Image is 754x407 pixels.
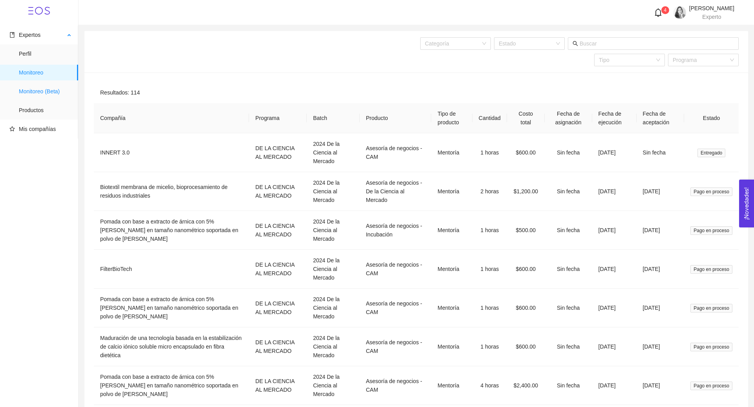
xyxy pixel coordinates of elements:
[307,250,360,289] td: 2024 De la Ciencia al Mercado
[360,103,432,133] th: Producto
[360,289,432,327] td: Asesoría de negocios - CAM
[545,327,592,366] td: Sin fecha
[592,103,637,133] th: Fecha de ejecución
[545,289,592,327] td: Sin fecha
[249,366,307,405] td: DE LA CIENCIA AL MERCADO
[573,41,578,46] span: search
[19,32,40,38] span: Expertos
[307,133,360,172] td: 2024 De la Ciencia al Mercado
[360,250,432,289] td: Asesoría de negocios - CAM
[664,7,667,13] span: 4
[249,289,307,327] td: DE LA CIENCIA AL MERCADO
[507,211,545,250] td: $500.00
[545,172,592,211] td: Sin fecha
[739,180,754,227] button: Open Feedback Widget
[545,211,592,250] td: Sin fecha
[637,211,684,250] td: [DATE]
[592,133,637,172] td: [DATE]
[472,250,507,289] td: 1 horas
[307,289,360,327] td: 2024 De la Ciencia al Mercado
[545,103,592,133] th: Fecha de asignación
[431,133,472,172] td: Mentoría
[697,149,725,157] span: Entregado
[637,250,684,289] td: [DATE]
[249,250,307,289] td: DE LA CIENCIA AL MERCADO
[19,102,72,118] span: Productos
[19,126,56,132] span: Mis compañías
[545,250,592,289] td: Sin fecha
[19,65,72,80] span: Monitoreo
[690,343,732,351] span: Pago en proceso
[507,133,545,172] td: $600.00
[360,211,432,250] td: Asesoría de negocios - Incubación
[661,6,669,14] sup: 4
[637,289,684,327] td: [DATE]
[637,172,684,211] td: [DATE]
[360,172,432,211] td: Asesoría de negocios - De la Ciencia al Mercado
[507,250,545,289] td: $600.00
[94,289,249,327] td: Pomada con base a extracto de árnica con 5% [PERSON_NAME] en tamaño nanométrico soportada en polv...
[94,172,249,211] td: Biotextil membrana de micelio, bioprocesamiento de residuos industriales
[94,82,739,103] div: Resultados: 114
[360,366,432,405] td: Asesoría de negocios - CAM
[690,382,732,390] span: Pago en proceso
[431,366,472,405] td: Mentoría
[9,126,15,132] span: star
[545,366,592,405] td: Sin fecha
[507,103,545,133] th: Costo total
[431,211,472,250] td: Mentoría
[431,172,472,211] td: Mentoría
[702,14,721,20] span: Experto
[431,327,472,366] td: Mentoría
[360,327,432,366] td: Asesoría de negocios - CAM
[249,327,307,366] td: DE LA CIENCIA AL MERCADO
[307,211,360,250] td: 2024 De la Ciencia al Mercado
[94,133,249,172] td: INNERT 3.0
[249,133,307,172] td: DE LA CIENCIA AL MERCADO
[637,103,684,133] th: Fecha de aceptación
[431,250,472,289] td: Mentoría
[507,366,545,405] td: $2,400.00
[472,211,507,250] td: 1 horas
[472,327,507,366] td: 1 horas
[472,103,507,133] th: Cantidad
[249,211,307,250] td: DE LA CIENCIA AL MERCADO
[654,8,662,17] span: bell
[689,5,734,11] span: [PERSON_NAME]
[360,133,432,172] td: Asesoría de negocios - CAM
[472,366,507,405] td: 4 horas
[472,289,507,327] td: 1 horas
[690,187,732,196] span: Pago en proceso
[94,327,249,366] td: Maduración de una tecnología basada en la estabilización de calcio iónico soluble micro encapsula...
[249,172,307,211] td: DE LA CIENCIA AL MERCADO
[9,32,15,38] span: book
[690,226,732,235] span: Pago en proceso
[472,133,507,172] td: 1 horas
[545,133,592,172] td: Sin fecha
[592,250,637,289] td: [DATE]
[507,172,545,211] td: $1,200.00
[592,172,637,211] td: [DATE]
[307,103,360,133] th: Batch
[249,103,307,133] th: Programa
[94,250,249,289] td: FilterBioTech
[507,289,545,327] td: $600.00
[431,289,472,327] td: Mentoría
[592,211,637,250] td: [DATE]
[307,172,360,211] td: 2024 De la Ciencia al Mercado
[580,39,734,48] input: Buscar
[94,366,249,405] td: Pomada con base a extracto de árnica con 5% [PERSON_NAME] en tamaño nanométrico soportada en polv...
[19,84,72,99] span: Monitoreo (Beta)
[690,304,732,313] span: Pago en proceso
[592,289,637,327] td: [DATE]
[472,172,507,211] td: 2 horas
[307,327,360,366] td: 2024 De la Ciencia al Mercado
[592,366,637,405] td: [DATE]
[307,366,360,405] td: 2024 De la Ciencia al Mercado
[690,265,732,274] span: Pago en proceso
[431,103,472,133] th: Tipo de producto
[94,211,249,250] td: Pomada con base a extracto de árnica con 5% [PERSON_NAME] en tamaño nanométrico soportada en polv...
[19,46,72,62] span: Perfil
[94,103,249,133] th: Compañía
[637,327,684,366] td: [DATE]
